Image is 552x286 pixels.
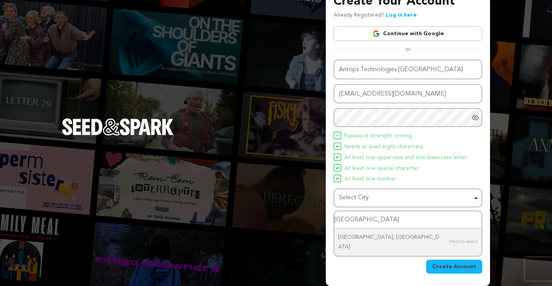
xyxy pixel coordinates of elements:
img: Seed&Spark Icon [336,156,339,159]
a: Show password as plain text. Warning: this will display your password on the screen. [471,114,479,122]
div: Select City [339,192,472,204]
img: Seed&Spark Logo [62,118,174,135]
span: At least one special character. [344,164,420,173]
img: Seed&Spark Icon [336,177,339,180]
img: Seed&Spark Icon [336,166,339,170]
p: Already Registered? [334,11,417,20]
input: Select City [334,211,481,229]
input: Name [334,60,482,79]
img: Seed&Spark Icon [336,134,339,137]
span: Password strength: strong [344,132,412,141]
span: At least one uppercase and one lowercase letter. [344,153,468,163]
a: Continue with Google [334,26,482,41]
button: Create Account [426,260,482,274]
img: Seed&Spark Icon [336,145,339,148]
span: At least one number. [344,175,397,184]
img: Google logo [372,30,380,38]
span: Needs at least eight characters. [344,142,424,152]
input: Email address [334,84,482,104]
span: or [401,46,415,53]
div: [GEOGRAPHIC_DATA], [GEOGRAPHIC_DATA] [334,229,481,256]
a: Log in here [386,12,417,18]
a: Seed&Spark Homepage [62,118,174,151]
